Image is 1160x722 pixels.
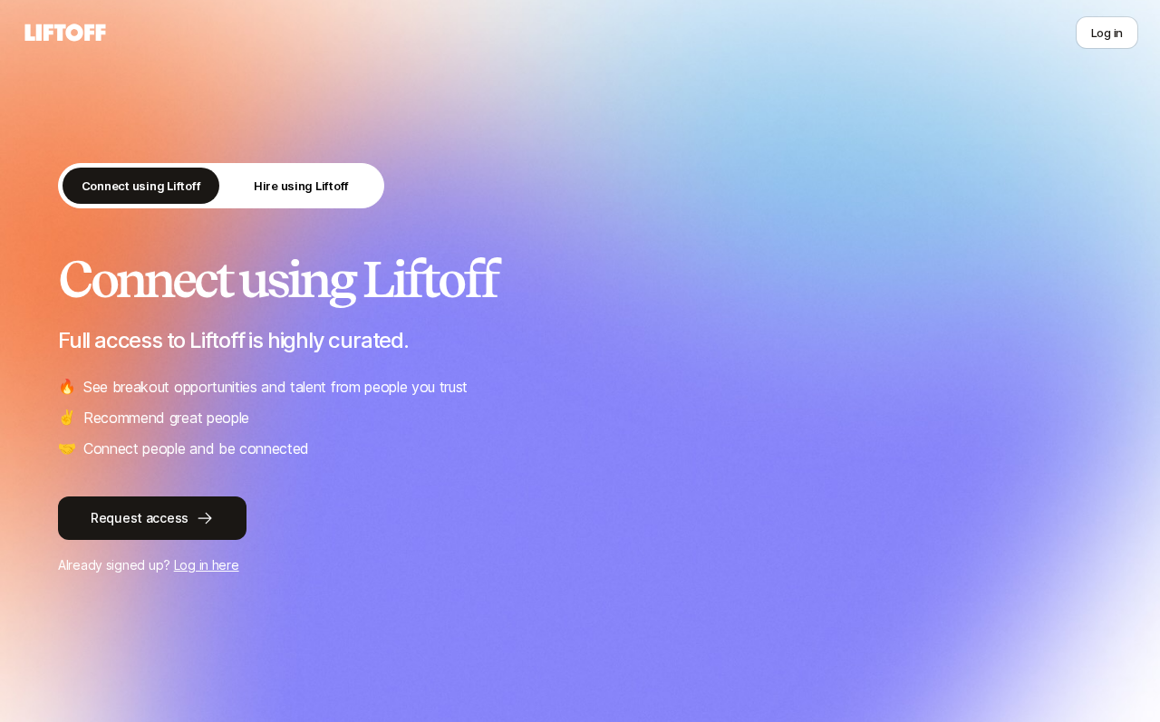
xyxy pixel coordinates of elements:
[58,252,1102,306] h2: Connect using Liftoff
[58,375,76,399] span: 🔥
[83,375,468,399] p: See breakout opportunities and talent from people you trust
[254,177,349,195] p: Hire using Liftoff
[58,496,246,540] button: Request access
[58,554,1102,576] p: Already signed up?
[82,177,201,195] p: Connect using Liftoff
[83,406,249,429] p: Recommend great people
[174,557,239,573] a: Log in here
[58,496,1102,540] a: Request access
[1076,16,1138,49] button: Log in
[58,328,1102,353] p: Full access to Liftoff is highly curated.
[83,437,309,460] p: Connect people and be connected
[58,437,76,460] span: 🤝
[58,406,76,429] span: ✌️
